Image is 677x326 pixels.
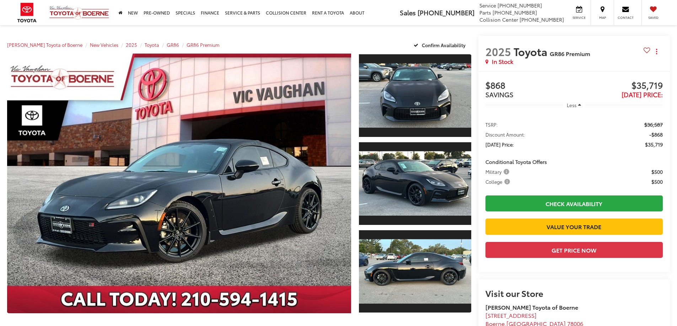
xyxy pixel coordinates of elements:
[498,2,542,9] span: [PHONE_NUMBER]
[618,15,634,20] span: Contact
[485,168,511,175] span: Military
[485,90,514,99] span: SAVINGS
[418,8,474,17] span: [PHONE_NUMBER]
[649,131,663,138] span: -$868
[514,44,550,59] span: Toyota
[651,178,663,185] span: $500
[479,2,496,9] span: Service
[563,99,585,111] button: Less
[7,54,351,313] a: Expand Photo 0
[485,168,512,175] button: Military
[485,195,663,211] a: Check Availability
[650,45,663,57] button: Actions
[644,121,663,128] span: $36,587
[422,42,466,48] span: Confirm Availability
[479,9,491,16] span: Parts
[485,303,578,311] strong: [PERSON_NAME] Toyota of Boerne
[645,15,661,20] span: Saved
[485,158,547,165] span: Conditional Toyota Offers
[90,42,118,48] a: New Vehicles
[187,42,220,48] a: GR86 Premium
[485,141,514,148] span: [DATE] Price:
[485,44,511,59] span: 2025
[485,178,512,185] button: College
[485,121,498,128] span: TSRP:
[485,219,663,234] a: Value Your Trade
[645,141,663,148] span: $35,719
[49,5,109,20] img: Vic Vaughan Toyota of Boerne
[145,42,159,48] a: Toyota
[520,16,564,23] span: [PHONE_NUMBER]
[595,15,610,20] span: Map
[400,8,416,17] span: Sales
[359,142,471,226] a: Expand Photo 2
[410,39,471,51] button: Confirm Availability
[126,42,137,48] a: 2025
[622,90,663,99] span: [DATE] Price:
[485,311,537,319] span: [STREET_ADDRESS]
[571,15,587,20] span: Service
[4,52,354,315] img: 2025 Toyota GR86 GR86 Premium
[358,239,472,303] img: 2025 Toyota GR86 GR86 Premium
[651,168,663,175] span: $500
[479,16,518,23] span: Collision Center
[492,57,513,66] span: In Stock
[485,131,525,138] span: Discount Amount:
[485,178,511,185] span: College
[574,81,663,91] span: $35,719
[550,49,590,57] span: GR86 Premium
[485,81,574,91] span: $868
[656,49,657,54] span: dropdown dots
[358,63,472,128] img: 2025 Toyota GR86 GR86 Premium
[493,9,537,16] span: [PHONE_NUMBER]
[359,230,471,314] a: Expand Photo 3
[485,242,663,258] button: Get Price Now
[485,288,663,298] h2: Visit our Store
[567,102,576,108] span: Less
[359,54,471,138] a: Expand Photo 1
[7,42,82,48] a: [PERSON_NAME] Toyota of Boerne
[167,42,179,48] a: GR86
[358,151,472,216] img: 2025 Toyota GR86 GR86 Premium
